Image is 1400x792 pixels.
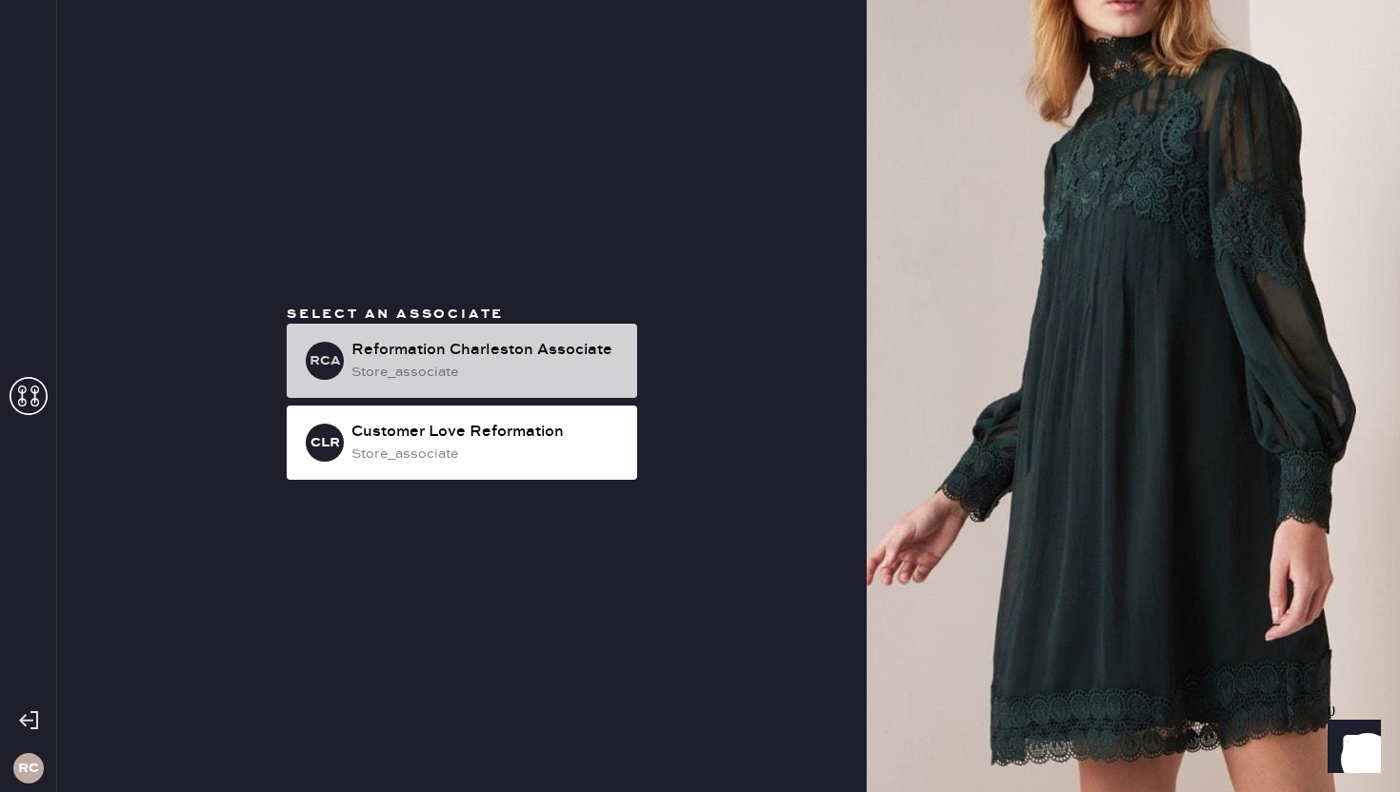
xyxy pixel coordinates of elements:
h3: CLR [310,436,340,449]
iframe: Front Chat [1310,706,1391,788]
div: store_associate [351,444,622,465]
h3: RCA [310,354,341,367]
div: Customer Love Reformation [351,421,622,444]
div: Reformation Charleston Associate [351,339,622,362]
div: store_associate [351,362,622,383]
span: Select an associate [287,306,504,323]
h3: RC [18,762,39,775]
